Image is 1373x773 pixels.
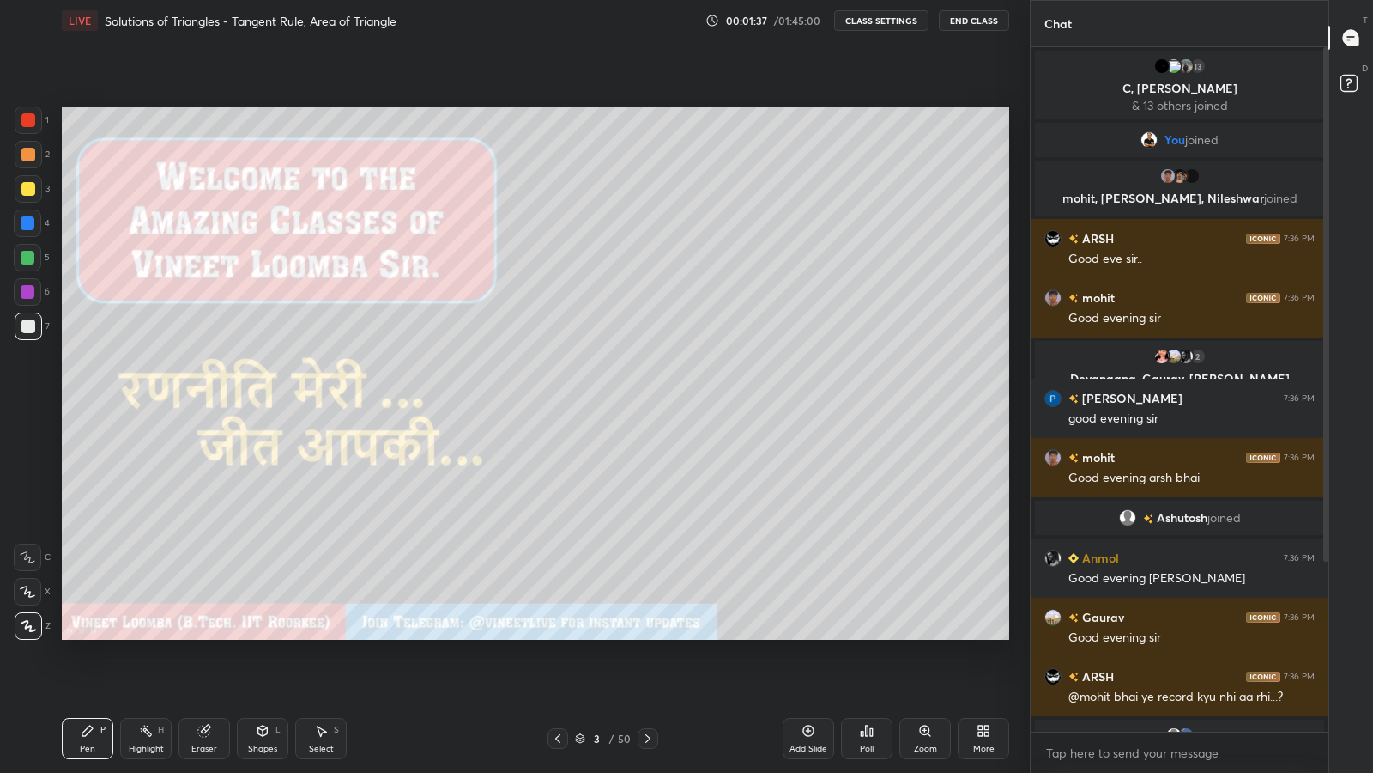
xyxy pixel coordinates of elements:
[1189,58,1207,75] div: 13
[1068,294,1079,303] img: no-rating-badge.077c3623.svg
[1363,14,1368,27] p: T
[1246,672,1280,682] img: iconic-dark.1390631f.png
[1068,470,1315,487] div: Good evening arsh bhai
[15,141,50,168] div: 2
[14,578,51,606] div: X
[1207,511,1241,525] span: joined
[1068,630,1315,647] div: Good evening sir
[1177,727,1195,744] img: 0aa3d10f0c964f52a5bd220585bbfa0c.jpg
[1031,47,1328,732] div: grid
[1068,453,1079,463] img: no-rating-badge.077c3623.svg
[1164,133,1185,147] span: You
[1362,62,1368,75] p: D
[14,210,50,237] div: 4
[158,726,164,734] div: H
[1079,389,1182,407] h6: [PERSON_NAME]
[1044,390,1062,407] img: 3
[1183,167,1201,185] img: 9808f7f786704e958be9ea544233f4dc.jpg
[789,745,827,753] div: Add Slide
[1044,668,1062,685] img: 267f3ce3ddd544228b8e17d6756c80fd.jpg
[1079,289,1115,307] h6: mohit
[1171,167,1189,185] img: fbed679e407a4a30933f57349b77866d.jpg
[1284,672,1315,682] div: 7:36 PM
[1068,570,1315,587] div: Good evening [PERSON_NAME]
[1079,667,1114,685] h6: ARSH
[1068,394,1079,404] img: no-rating-badge.077c3623.svg
[62,10,98,31] div: LIVE
[14,544,51,571] div: C
[1045,192,1314,205] p: mohit, [PERSON_NAME], Nileshwar
[1246,293,1280,303] img: iconic-dark.1390631f.png
[914,745,937,753] div: Zoom
[1153,348,1170,365] img: 21ef33da3af94fb985818b480c5a7cdc.jpg
[1068,689,1315,706] div: @mohit bhai ye record kyu nhi aa rhi...?
[1068,613,1079,623] img: no-rating-badge.077c3623.svg
[1165,727,1182,744] img: default.png
[1068,251,1315,268] div: Good eve sir..
[1044,550,1062,567] img: f3c95100579f4192a2c6417b329493bd.jpg
[1246,234,1280,244] img: iconic-dark.1390631f.png
[309,745,334,753] div: Select
[1165,58,1182,75] img: 3
[1044,449,1062,466] img: a2e8fded59724c35a261cf7d2003c474.jpg
[1045,99,1314,113] p: & 13 others joined
[129,745,164,753] div: Highlight
[1284,234,1315,244] div: 7:36 PM
[1079,608,1124,626] h6: Gaurav
[1185,133,1219,147] span: joined
[1045,372,1314,386] p: Devangana, Gaurav, [PERSON_NAME]
[1079,549,1119,567] h6: Anmol
[1246,612,1280,623] img: iconic-dark.1390631f.png
[1031,1,1086,46] p: Chat
[105,13,396,29] h4: Solutions of Triangles - Tangent Rule, Area of Triangle
[860,745,874,753] div: Poll
[1284,553,1315,563] div: 7:36 PM
[1177,348,1195,365] img: f3c95100579f4192a2c6417b329493bd.jpg
[1068,310,1315,327] div: Good evening sir
[15,175,50,203] div: 3
[1068,234,1079,244] img: no-rating-badge.077c3623.svg
[1246,453,1280,463] img: iconic-dark.1390631f.png
[15,313,50,340] div: 7
[14,278,50,306] div: 6
[80,745,95,753] div: Pen
[1140,131,1158,149] img: fe4b8a03a1bf418596e07c738c76a6a1.jpg
[1165,348,1182,365] img: 17aa1b2fb7a44626b6308f8db481b117.jpg
[1284,393,1315,404] div: 7:36 PM
[834,10,928,31] button: CLASS SETTINGS
[15,107,49,134] div: 1
[1159,167,1176,185] img: a2e8fded59724c35a261cf7d2003c474.jpg
[15,612,51,640] div: Z
[1177,58,1195,75] img: e1e7859649444c008052ec902f7ba808.jpg
[1068,411,1315,428] div: good evening sir
[1068,553,1079,563] img: Learner_Badge_beginner_1_8b307cf2a0.svg
[1045,82,1314,95] p: C, [PERSON_NAME]
[1143,514,1153,524] img: no-rating-badge.077c3623.svg
[1284,293,1315,303] div: 7:36 PM
[100,726,106,734] div: P
[973,745,995,753] div: More
[618,731,631,746] div: 50
[1284,612,1315,623] div: 7:36 PM
[191,745,217,753] div: Eraser
[1044,230,1062,247] img: 267f3ce3ddd544228b8e17d6756c80fd.jpg
[609,733,614,744] div: /
[1044,289,1062,307] img: a2e8fded59724c35a261cf7d2003c474.jpg
[334,726,339,734] div: S
[1157,511,1207,525] span: Ashutosh
[1264,190,1297,206] span: joined
[1079,448,1115,466] h6: mohit
[248,745,277,753] div: Shapes
[1119,509,1136,526] img: default.png
[1153,58,1170,75] img: f812b1f7c16b4db2ac819e2488a7d521.jpg
[1044,609,1062,626] img: 17aa1b2fb7a44626b6308f8db481b117.jpg
[14,244,50,271] div: 5
[1189,348,1207,365] div: 2
[275,726,281,734] div: L
[1284,453,1315,463] div: 7:36 PM
[1068,673,1079,682] img: no-rating-badge.077c3623.svg
[589,733,606,744] div: 3
[1079,229,1114,247] h6: ARSH
[939,10,1009,31] button: End Class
